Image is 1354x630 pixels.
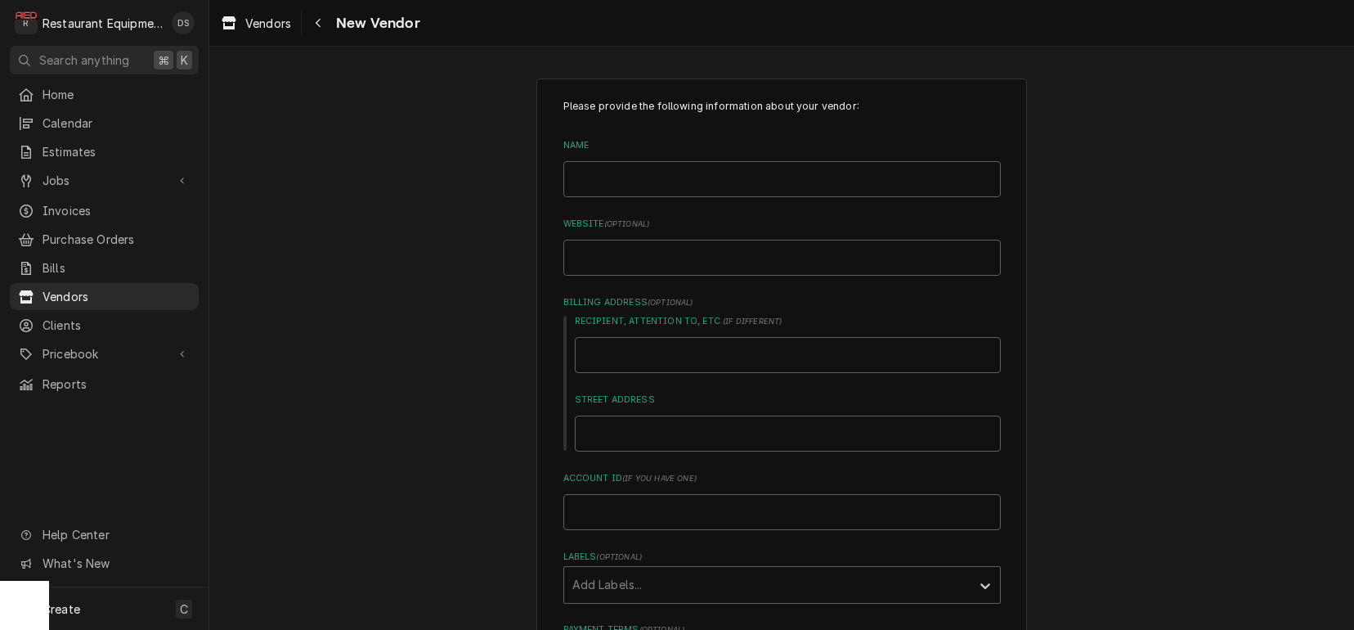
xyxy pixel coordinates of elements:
[10,46,199,74] button: Search anything⌘K
[10,226,199,253] a: Purchase Orders
[43,345,166,362] span: Pricebook
[10,197,199,224] a: Invoices
[15,11,38,34] div: Restaurant Equipment Diagnostics's Avatar
[10,312,199,339] a: Clients
[563,99,1001,114] p: Please provide the following information about your vendor:
[622,474,697,483] span: ( if you have one )
[563,472,1001,530] div: Account ID
[10,254,199,281] a: Bills
[43,317,191,334] span: Clients
[575,394,1001,407] label: Street Address
[39,52,129,69] span: Search anything
[43,172,166,189] span: Jobs
[563,551,1001,604] div: Labels
[563,139,1001,197] div: Name
[563,296,1001,309] label: Billing Address
[563,139,1001,152] label: Name
[10,550,199,577] a: Go to What's New
[43,602,80,616] span: Create
[43,115,191,132] span: Calendar
[43,231,191,248] span: Purchase Orders
[10,167,199,194] a: Go to Jobs
[563,296,1001,452] div: Billing Address
[15,11,38,34] div: R
[575,315,1001,328] label: Recipient, Attention To, etc.
[10,340,199,367] a: Go to Pricebook
[43,376,191,393] span: Reports
[563,218,1001,231] label: Website
[723,317,782,326] span: ( if different )
[563,551,1001,564] label: Labels
[43,15,163,32] div: Restaurant Equipment Diagnostics
[10,283,199,310] a: Vendors
[604,219,650,228] span: ( optional )
[172,11,195,34] div: Derek Stewart's Avatar
[331,12,420,34] span: New Vendor
[43,526,189,543] span: Help Center
[214,10,298,37] a: Vendors
[180,601,188,618] span: C
[172,11,195,34] div: DS
[181,52,188,69] span: K
[43,143,191,160] span: Estimates
[43,288,191,305] span: Vendors
[10,521,199,548] a: Go to Help Center
[245,15,291,32] span: Vendors
[10,81,199,108] a: Home
[43,259,191,277] span: Bills
[563,472,1001,485] label: Account ID
[43,86,191,103] span: Home
[158,52,169,69] span: ⌘
[10,138,199,165] a: Estimates
[648,298,693,307] span: ( optional )
[575,315,1001,373] div: Recipient, Attention To, etc.
[575,394,1001,452] div: Street Address
[305,10,331,36] button: Navigate back
[43,202,191,219] span: Invoices
[10,110,199,137] a: Calendar
[10,371,199,398] a: Reports
[596,552,642,561] span: ( optional )
[563,218,1001,276] div: Website
[43,555,189,572] span: What's New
